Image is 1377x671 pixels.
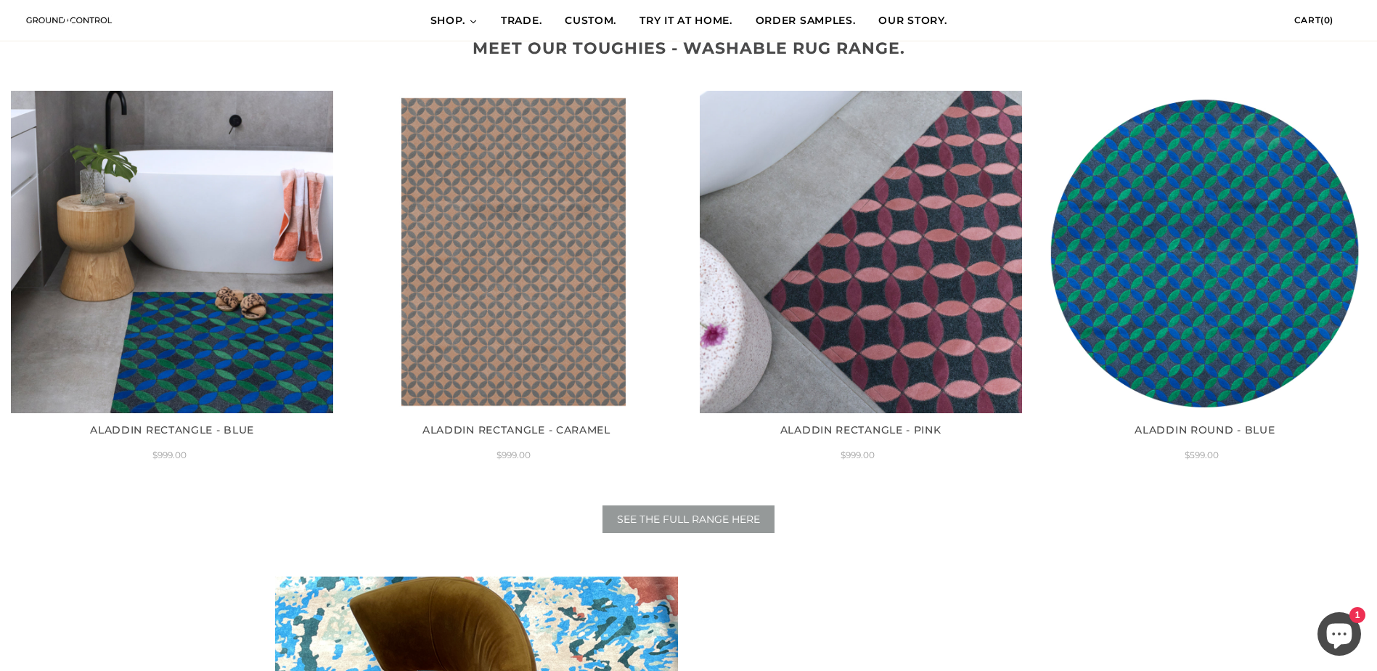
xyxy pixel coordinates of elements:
[700,424,1022,437] h3: ALADDIN RECTANGLE - PINK
[473,38,905,58] span: MEET OUR TOUGHIES - WASHABLE RUG RANGE.
[602,505,775,533] a: SEE THE FULL RANGE HERE
[430,14,466,28] span: SHOP.
[1313,612,1365,659] inbox-online-store-chat: Shopify online store chat
[617,513,760,526] span: SEE THE FULL RANGE HERE
[756,14,856,28] span: ORDER SAMPLES.
[878,14,947,28] span: OUR STORY.
[1185,450,1219,460] span: $599.00
[1324,15,1331,25] span: 0
[867,1,958,41] a: OUR STORY.
[419,1,490,41] a: SHOP.
[700,91,1022,413] img: ALADDIN RECTANGLE - PINK
[355,91,677,413] img: ALADDIN RECTANGLE - CARAMEL
[1294,15,1355,25] a: Cart(0)
[628,1,744,41] a: TRY IT AT HOME.
[640,14,732,28] span: TRY IT AT HOME.
[841,450,875,460] span: $999.00
[152,450,187,460] span: $999.00
[489,1,553,41] a: TRADE.
[744,1,867,41] a: ORDER SAMPLES.
[355,424,677,437] h3: ALADDIN RECTANGLE - CARAMEL
[501,14,542,28] span: TRADE.
[11,424,333,437] h3: ALADDIN RECTANGLE - BLUE
[1294,15,1320,25] span: Cart
[497,450,531,460] span: $999.00
[565,14,616,28] span: CUSTOM.
[1044,91,1366,413] img: ALADDIN ROUND - BLUE
[1044,424,1366,437] h3: ALADDIN ROUND - BLUE
[553,1,628,41] a: CUSTOM.
[11,91,333,413] img: ALADDIN RECTANGLE - BLUE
